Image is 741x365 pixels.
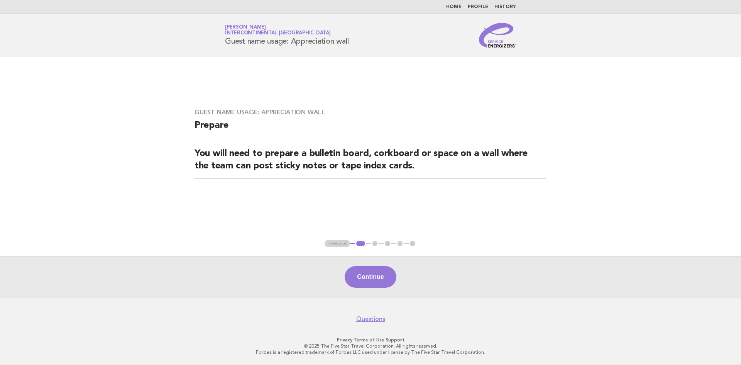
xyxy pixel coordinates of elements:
[355,240,366,248] button: 1
[386,337,404,343] a: Support
[195,119,546,138] h2: Prepare
[356,315,385,323] a: Questions
[134,337,607,343] p: · ·
[134,349,607,355] p: Forbes is a registered trademark of Forbes LLC used under license by The Five Star Travel Corpora...
[195,109,546,116] h3: Guest name usage: Appreciation wall
[479,23,516,48] img: Service Energizers
[446,5,462,9] a: Home
[337,337,352,343] a: Privacy
[345,266,396,288] button: Continue
[354,337,384,343] a: Terms of Use
[225,25,349,45] h1: Guest name usage: Appreciation wall
[195,148,546,179] h2: You will need to prepare a bulletin board, corkboard or space on a wall where the team can post s...
[225,25,331,36] a: [PERSON_NAME]InterContinental [GEOGRAPHIC_DATA]
[494,5,516,9] a: History
[468,5,488,9] a: Profile
[225,31,331,36] span: InterContinental [GEOGRAPHIC_DATA]
[134,343,607,349] p: © 2025 The Five Star Travel Corporation. All rights reserved.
